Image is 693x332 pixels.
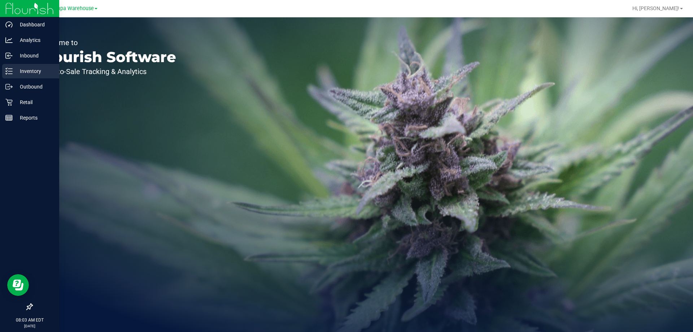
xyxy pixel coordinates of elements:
[3,323,56,329] p: [DATE]
[5,114,13,121] inline-svg: Reports
[13,51,56,60] p: Inbound
[3,317,56,323] p: 08:03 AM EDT
[39,39,176,46] p: Welcome to
[632,5,679,11] span: Hi, [PERSON_NAME]!
[5,21,13,28] inline-svg: Dashboard
[13,20,56,29] p: Dashboard
[13,98,56,107] p: Retail
[13,82,56,91] p: Outbound
[39,50,176,64] p: Flourish Software
[7,274,29,296] iframe: Resource center
[13,36,56,44] p: Analytics
[13,113,56,122] p: Reports
[50,5,94,12] span: Tampa Warehouse
[5,99,13,106] inline-svg: Retail
[5,36,13,44] inline-svg: Analytics
[5,83,13,90] inline-svg: Outbound
[5,52,13,59] inline-svg: Inbound
[5,68,13,75] inline-svg: Inventory
[39,68,176,75] p: Seed-to-Sale Tracking & Analytics
[13,67,56,76] p: Inventory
